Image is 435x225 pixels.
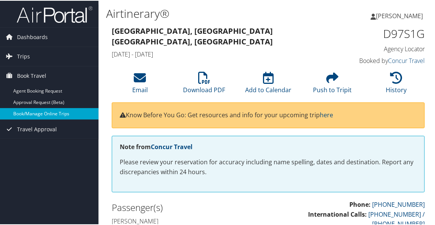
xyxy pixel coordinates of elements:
[17,5,92,23] img: airportal-logo.png
[17,66,46,85] span: Book Travel
[313,75,352,93] a: Push to Tripit
[372,200,425,208] a: [PHONE_NUMBER]
[183,75,225,93] a: Download PDF
[17,27,48,46] span: Dashboards
[112,25,273,46] strong: [GEOGRAPHIC_DATA], [GEOGRAPHIC_DATA] [GEOGRAPHIC_DATA], [GEOGRAPHIC_DATA]
[112,216,263,225] h4: [PERSON_NAME]
[17,46,30,65] span: Trips
[106,5,322,21] h1: Airtinerary®
[245,75,291,93] a: Add to Calendar
[388,56,425,64] a: Concur Travel
[112,49,344,58] h4: [DATE] - [DATE]
[355,25,425,41] h1: D97S1G
[151,142,192,150] a: Concur Travel
[120,157,417,176] p: Please review your reservation for accuracy including name spelling, dates and destination. Repor...
[120,110,417,120] p: Know Before You Go: Get resources and info for your upcoming trip
[17,119,57,138] span: Travel Approval
[349,200,371,208] strong: Phone:
[132,75,148,93] a: Email
[308,209,367,218] strong: International Calls:
[112,200,263,213] h2: Passenger(s)
[120,142,192,150] strong: Note from
[371,4,430,27] a: [PERSON_NAME]
[355,56,425,64] h4: Booked by
[376,11,423,19] span: [PERSON_NAME]
[320,110,333,118] a: here
[386,75,407,93] a: History
[355,44,425,52] h4: Agency Locator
